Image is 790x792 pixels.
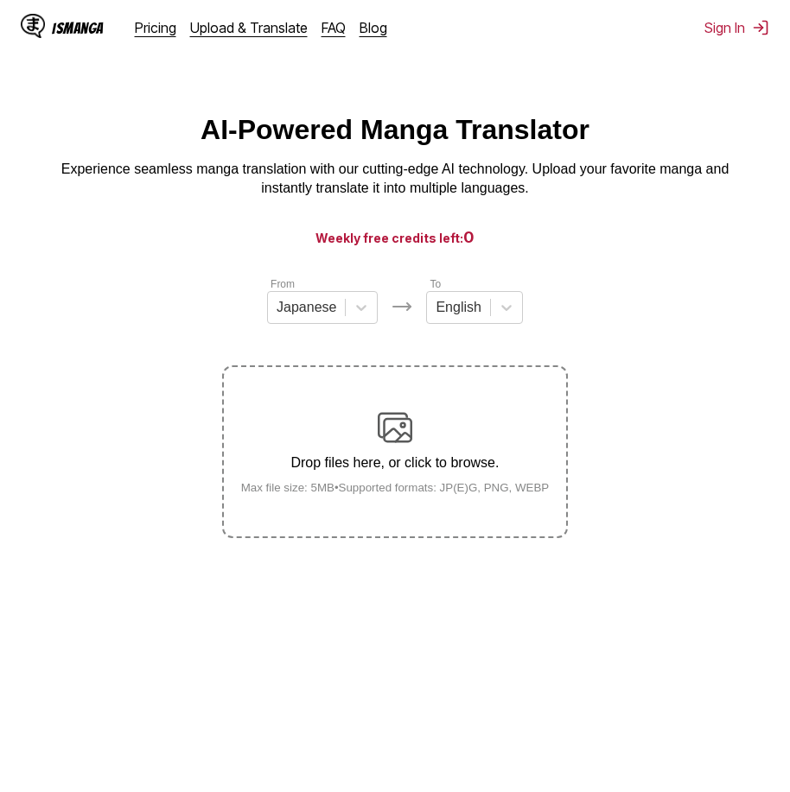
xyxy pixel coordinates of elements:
[41,226,749,248] h3: Weekly free credits left:
[201,114,589,146] h1: AI-Powered Manga Translator
[52,20,104,36] div: IsManga
[271,278,295,290] label: From
[392,296,412,317] img: Languages icon
[752,19,769,36] img: Sign out
[463,228,475,246] span: 0
[360,19,387,36] a: Blog
[227,481,564,494] small: Max file size: 5MB • Supported formats: JP(E)G, PNG, WEBP
[704,19,769,36] button: Sign In
[135,19,176,36] a: Pricing
[430,278,441,290] label: To
[227,455,564,471] p: Drop files here, or click to browse.
[21,14,45,38] img: IsManga Logo
[21,14,135,41] a: IsManga LogoIsManga
[49,160,741,199] p: Experience seamless manga translation with our cutting-edge AI technology. Upload your favorite m...
[190,19,308,36] a: Upload & Translate
[322,19,346,36] a: FAQ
